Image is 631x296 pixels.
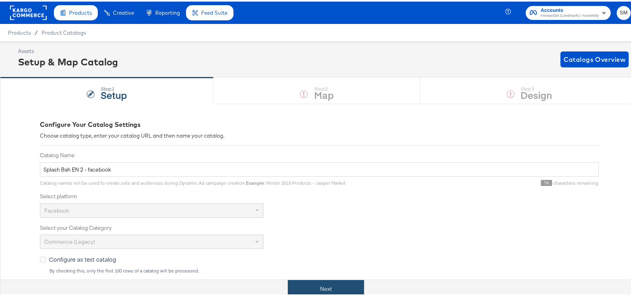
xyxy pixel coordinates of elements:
button: AccountsForward3d (Landmark) / Assembly [526,4,611,18]
span: Reporting [155,8,180,14]
div: Setup & Map Catalog [18,53,118,67]
strong: Setup [101,87,127,100]
button: SM [617,4,631,18]
button: Catalogs Overview [560,50,629,66]
div: Step: 1 [101,85,127,90]
div: characters remaining [346,178,599,185]
span: SM [620,7,627,16]
span: Commerce (Legacy) [44,237,95,244]
span: Creative [113,8,134,14]
div: By checking this, only the first 100 rows of a catalog will be processed. [49,266,599,272]
span: Configure as test catalog [49,254,116,262]
span: Forward3d (Landmark) / Assembly [541,11,599,18]
label: Select platform [40,191,599,199]
input: Name your catalog e.g. My Dynamic Product Catalog [40,161,599,176]
span: / [31,28,42,34]
label: Catalog Name [40,150,599,158]
span: Accounts [541,5,599,13]
div: Configure Your Catalog Settings [40,118,599,128]
span: 74 [541,178,552,184]
span: Catalog names will be used to create sets and audiences during Dynamic Ad campaign creation. : Wi... [40,178,346,184]
label: Select your Catalog Category [40,223,599,230]
div: Assets [18,46,118,53]
span: Catalogs Overview [564,52,625,63]
div: Choose catalog type, enter your catalog URL and then name your catalog. [40,130,599,138]
span: Facebook [44,205,69,213]
span: Products [69,8,92,14]
a: Product Catalogs [42,28,86,34]
strong: Example [246,178,264,184]
span: Products [8,28,31,34]
span: Feed Suite [201,8,227,14]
